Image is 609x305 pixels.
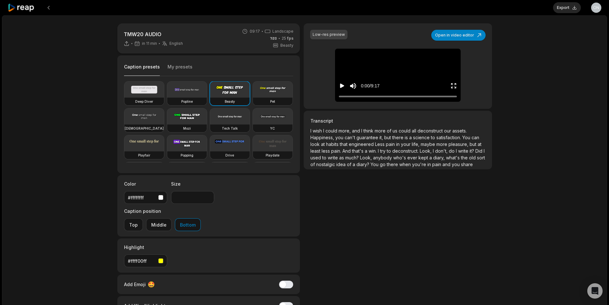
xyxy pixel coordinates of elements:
[138,153,150,158] h3: Playfair
[379,135,384,140] span: it,
[310,148,322,154] span: least
[475,148,484,154] span: Did
[124,281,146,288] span: Add Emoji
[310,141,321,147] span: look
[124,191,167,204] button: #ffffffff
[412,128,418,133] span: all
[339,155,345,160] span: as
[420,148,433,154] span: Look,
[452,128,467,133] span: assets.
[168,64,192,76] button: My presets
[449,141,470,147] span: pleasure,
[124,64,160,76] button: Caption presets
[405,135,409,140] span: is
[310,128,313,133] span: I
[421,141,436,147] span: maybe
[349,141,375,147] span: engineered
[266,153,279,158] h3: Playdate
[427,162,432,167] span: in
[412,141,421,147] span: life,
[313,32,345,37] div: Low-res preview
[124,254,167,267] button: #ffff00ff
[432,162,442,167] span: pain
[365,148,369,154] span: a
[225,153,234,158] h3: Drive
[469,155,477,160] span: old
[371,162,380,167] span: You
[442,162,452,167] span: and
[392,148,420,154] span: deconstruct.
[352,128,361,133] span: and
[171,181,214,187] label: Size
[373,155,393,160] span: anybody
[361,83,379,89] div: 0:00 / 9:17
[470,148,475,154] span: it?
[369,148,378,154] span: win.
[360,155,373,160] span: Look,
[413,135,431,140] span: science
[407,155,418,160] span: ever
[412,162,427,167] span: you're
[135,99,153,104] h3: Deep Diver
[148,280,155,289] span: 🤩
[380,162,387,167] span: go
[225,99,235,104] h3: Beasty
[587,283,603,299] div: Open Intercom Messenger
[361,128,363,133] span: I
[444,128,452,133] span: our
[393,155,407,160] span: who's
[272,28,293,34] span: Landscape
[313,128,323,133] span: wish
[446,155,461,160] span: what's
[436,141,449,147] span: more
[418,155,429,160] span: kept
[331,148,342,154] span: pain.
[352,148,365,154] span: that's
[222,126,238,131] h3: Tech Talk
[280,43,293,48] span: Beasty
[345,155,360,160] span: much?
[375,141,386,147] span: Less
[433,148,435,154] span: I
[477,155,485,160] span: sort
[458,148,470,154] span: write
[387,148,392,154] span: to
[462,135,472,140] span: You
[470,141,478,147] span: but
[356,162,371,167] span: diary?
[321,141,326,147] span: at
[429,155,433,160] span: a
[380,148,387,154] span: try
[435,148,449,154] span: don't,
[378,148,380,154] span: I
[128,194,156,201] div: #ffffffff
[436,135,462,140] span: satisfaction.
[553,2,581,13] button: Export
[270,126,275,131] h3: YC
[433,155,446,160] span: diary,
[431,30,486,41] button: Open in video editor
[323,128,325,133] span: I
[409,135,413,140] span: a
[339,128,352,133] span: more,
[326,141,340,147] span: habits
[452,162,461,167] span: you
[310,135,335,140] span: Happiness,
[183,126,191,131] h3: Mozi
[146,218,172,231] button: Middle
[375,128,387,133] span: more
[310,162,316,167] span: of
[461,162,473,167] span: share
[456,148,458,154] span: I
[396,141,401,147] span: in
[449,148,456,154] span: do
[322,155,328,160] span: to
[386,141,396,147] span: pain
[125,126,164,131] h3: [DEMOGRAPHIC_DATA]
[250,28,260,34] span: 09:17
[336,162,347,167] span: idea
[282,36,293,41] span: 25
[384,135,392,140] span: but
[431,135,436,140] span: to
[322,148,331,154] span: less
